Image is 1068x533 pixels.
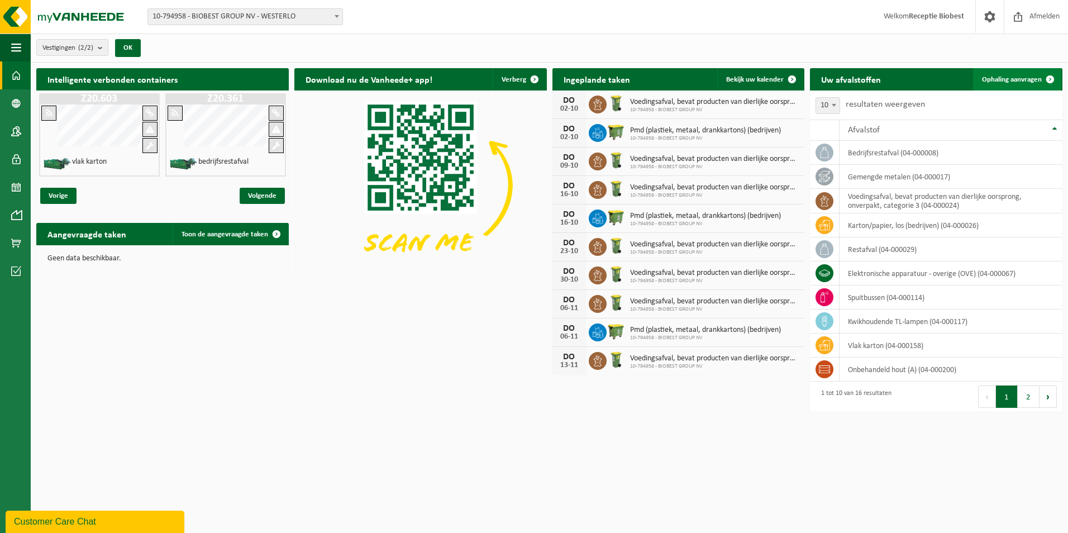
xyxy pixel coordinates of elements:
[630,192,799,199] span: 10-794958 - BIOBEST GROUP NV
[43,157,71,171] img: HK-XZ-20-GN-01
[630,98,799,107] span: Voedingsafval, bevat producten van dierlijke oorsprong, onverpakt, categorie 3
[840,285,1062,310] td: spuitbussen (04-000114)
[558,105,580,113] div: 02-10
[607,94,626,113] img: WB-0140-HPE-GN-50
[558,296,580,304] div: DO
[810,68,892,90] h2: Uw afvalstoffen
[607,236,626,255] img: WB-0140-HPE-GN-50
[78,44,93,51] count: (2/2)
[558,162,580,170] div: 09-10
[493,68,546,91] button: Verberg
[558,333,580,341] div: 06-11
[558,134,580,141] div: 02-10
[630,240,799,249] span: Voedingsafval, bevat producten van dierlijke oorsprong, onverpakt, categorie 3
[558,219,580,227] div: 16-10
[630,306,799,313] span: 10-794958 - BIOBEST GROUP NV
[198,158,249,166] h4: bedrijfsrestafval
[717,68,803,91] a: Bekijk uw kalender
[840,189,1062,213] td: voedingsafval, bevat producten van dierlijke oorsprong, onverpakt, categorie 3 (04-000024)
[816,97,840,114] span: 10
[36,68,289,90] h2: Intelligente verbonden containers
[558,125,580,134] div: DO
[607,151,626,170] img: WB-0140-HPE-GN-50
[42,93,157,104] h1: Z20.603
[1018,386,1040,408] button: 2
[978,386,996,408] button: Previous
[36,39,108,56] button: Vestigingen(2/2)
[607,265,626,284] img: WB-0140-HPE-GN-50
[558,304,580,312] div: 06-11
[840,141,1062,165] td: bedrijfsrestafval (04-000008)
[630,107,799,113] span: 10-794958 - BIOBEST GROUP NV
[115,39,141,57] button: OK
[607,208,626,227] img: WB-1100-HPE-GN-50
[630,126,781,135] span: Pmd (plastiek, metaal, drankkartons) (bedrijven)
[816,384,891,409] div: 1 tot 10 van 16 resultaten
[630,249,799,256] span: 10-794958 - BIOBEST GROUP NV
[182,231,268,238] span: Toon de aangevraagde taken
[558,153,580,162] div: DO
[816,98,840,113] span: 10
[169,157,197,171] img: HK-XZ-20-GN-01
[558,361,580,369] div: 13-11
[840,213,1062,237] td: karton/papier, los (bedrijven) (04-000026)
[630,363,799,370] span: 10-794958 - BIOBEST GROUP NV
[148,9,342,25] span: 10-794958 - BIOBEST GROUP NV - WESTERLO
[630,135,781,142] span: 10-794958 - BIOBEST GROUP NV
[846,100,925,109] label: resultaten weergeven
[630,354,799,363] span: Voedingsafval, bevat producten van dierlijke oorsprong, onverpakt, categorie 3
[973,68,1061,91] a: Ophaling aanvragen
[168,93,283,104] h1: Z20.361
[840,310,1062,334] td: kwikhoudende TL-lampen (04-000117)
[607,293,626,312] img: WB-0140-HPE-GN-50
[840,334,1062,358] td: vlak karton (04-000158)
[630,269,799,278] span: Voedingsafval, bevat producten van dierlijke oorsprong, onverpakt, categorie 3
[607,122,626,141] img: WB-1100-HPE-GN-50
[630,278,799,284] span: 10-794958 - BIOBEST GROUP NV
[630,164,799,170] span: 10-794958 - BIOBEST GROUP NV
[630,183,799,192] span: Voedingsafval, bevat producten van dierlijke oorsprong, onverpakt, categorie 3
[558,210,580,219] div: DO
[607,350,626,369] img: WB-0140-HPE-GN-50
[502,76,526,83] span: Verberg
[558,324,580,333] div: DO
[630,326,781,335] span: Pmd (plastiek, metaal, drankkartons) (bedrijven)
[848,126,880,135] span: Afvalstof
[173,223,288,245] a: Toon de aangevraagde taken
[630,212,781,221] span: Pmd (plastiek, metaal, drankkartons) (bedrijven)
[558,191,580,198] div: 16-10
[982,76,1042,83] span: Ophaling aanvragen
[294,91,547,280] img: Download de VHEPlus App
[6,508,187,533] iframe: chat widget
[558,182,580,191] div: DO
[558,239,580,248] div: DO
[630,221,781,227] span: 10-794958 - BIOBEST GROUP NV
[909,12,964,21] strong: Receptie Biobest
[36,223,137,245] h2: Aangevraagde taken
[552,68,641,90] h2: Ingeplande taken
[607,322,626,341] img: WB-1100-HPE-GN-50
[726,76,784,83] span: Bekijk uw kalender
[840,237,1062,261] td: restafval (04-000029)
[840,358,1062,382] td: onbehandeld hout (A) (04-000200)
[558,267,580,276] div: DO
[840,165,1062,189] td: gemengde metalen (04-000017)
[630,155,799,164] span: Voedingsafval, bevat producten van dierlijke oorsprong, onverpakt, categorie 3
[42,40,93,56] span: Vestigingen
[558,96,580,105] div: DO
[558,353,580,361] div: DO
[996,386,1018,408] button: 1
[558,276,580,284] div: 30-10
[840,261,1062,285] td: elektronische apparatuur - overige (OVE) (04-000067)
[607,179,626,198] img: WB-0140-HPE-GN-50
[47,255,278,263] p: Geen data beschikbaar.
[240,188,285,204] span: Volgende
[147,8,343,25] span: 10-794958 - BIOBEST GROUP NV - WESTERLO
[558,248,580,255] div: 23-10
[40,188,77,204] span: Vorige
[630,335,781,341] span: 10-794958 - BIOBEST GROUP NV
[1040,386,1057,408] button: Next
[294,68,444,90] h2: Download nu de Vanheede+ app!
[630,297,799,306] span: Voedingsafval, bevat producten van dierlijke oorsprong, onverpakt, categorie 3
